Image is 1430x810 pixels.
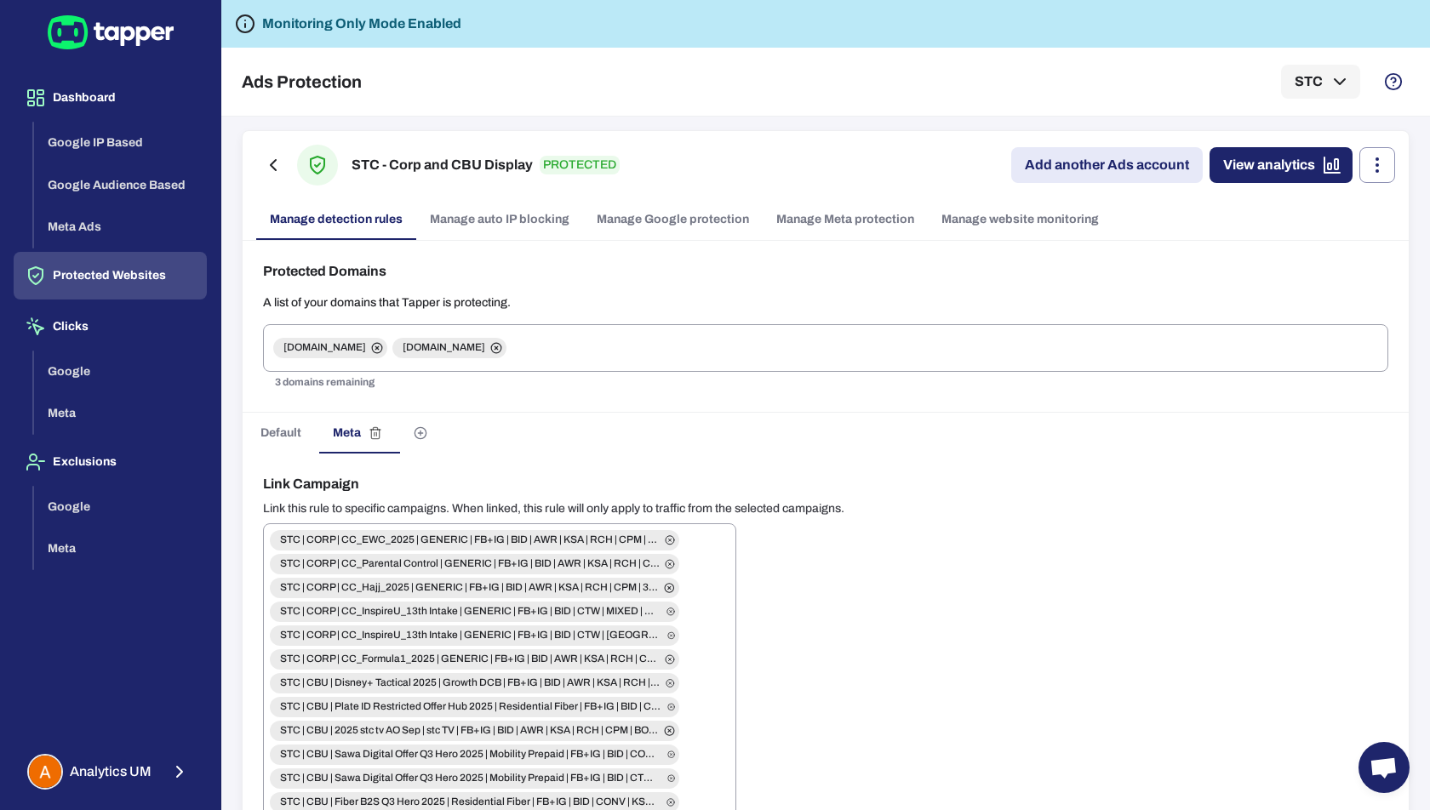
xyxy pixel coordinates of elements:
a: View analytics [1210,147,1353,183]
div: STC | CBU | Sawa Digital Offer Q3 Hero 2025 | Mobility Prepaid | FB+IG | BID | CTW | KSA | CTW | ... [270,768,679,789]
a: Exclusions [14,453,207,468]
a: Dashboard [14,89,207,104]
h6: Link Campaign [263,474,1388,494]
div: STC | CORP | CC_InspireU_13th Intake | GENERIC | FB+IG | BID | CTW | MIXED | CTW | CPC | 38671 | ... [270,602,679,622]
h6: Protected Domains [263,261,1388,282]
button: Create custom rules [400,413,441,453]
img: Analytics UM [29,756,61,788]
div: STC | CBU | 2025 stc tv AO Sep | stc TV | FB+IG | BID | AWR | KSA | RCH | CPM | BO40011 [270,721,679,741]
span: Analytics UM [70,763,152,780]
button: Meta [34,392,207,435]
button: Protected Websites [14,252,207,299]
h6: Monitoring Only Mode Enabled [262,14,461,34]
div: STC | CORP | CC_EWC_2025 | GENERIC | FB+IG | BID | AWR | KSA | RCH | CPM | 39566 | Mass [270,530,679,550]
span: STC | CBU | Fiber B2S Q3 Hero 2025 | Residential Fiber | FB+IG | BID | CONV | KSA | WC | CPA | BO... [270,796,672,809]
a: Add another Ads account [1011,147,1203,183]
span: STC | CORP | CC_Parental Control | GENERIC | FB+IG | BID | AWR | KSA | RCH | CPM | 39117 | Mass [270,557,670,571]
span: Default [260,425,301,441]
a: Google [34,362,207,377]
h5: Ads Protection [242,71,362,92]
span: STC | CORP | CC_InspireU_13th Intake | GENERIC | FB+IG | BID | CTW | [GEOGRAPHIC_DATA] | CTW | CP... [270,629,672,642]
a: Google [34,498,207,512]
span: STC | CORP | CC_Formula1_2025 | GENERIC | FB+IG | BID | AWR | KSA | RCH | CPM | 38638 | Mass [270,653,670,666]
span: STC | CBU | Disney+ Tactical 2025 | Growth DCB | FB+IG | BID | AWR | KSA | RCH | CPM | BO#40102 |... [270,676,671,690]
h6: STC - Corp and CBU Display [352,155,533,175]
div: STC | CORP | CC_Parental Control | GENERIC | FB+IG | BID | AWR | KSA | RCH | CPM | 39117 | Mass [270,554,679,574]
a: Manage Google protection [583,199,763,240]
a: Meta [34,405,207,419]
a: Meta [34,540,207,555]
span: STC | CBU | Sawa Digital Offer Q3 Hero 2025 | Mobility Prepaid | FB+IG | BID | CTW | KSA | CTW | ... [270,772,672,785]
span: [DOMAIN_NAME] [273,341,376,355]
div: Open chat [1358,742,1410,793]
button: Meta [34,528,207,570]
a: Meta Ads [34,219,207,233]
button: Remove custom rules [364,422,386,444]
div: STC | CBU | Sawa Digital Offer Q3 Hero 2025 | Mobility Prepaid | FB+IG | BID | CONV | KSA | WC | ... [270,744,679,765]
div: STC | CORP | CC_Formula1_2025 | GENERIC | FB+IG | BID | AWR | KSA | RCH | CPM | 38638 | Mass [270,649,679,670]
a: Clicks [14,318,207,333]
button: Clicks [14,303,207,351]
span: STC | CBU | Plate ID Restricted Offer Hub 2025 | Residential Fiber | FB+IG | BID | CONV | KSA | W... [270,700,672,714]
span: STC | CORP | CC_EWC_2025 | GENERIC | FB+IG | BID | AWR | KSA | RCH | CPM | 39566 | Mass [270,533,670,547]
p: A list of your domains that Tapper is protecting. [263,295,1388,311]
button: Exclusions [14,438,207,486]
a: Google IP Based [34,134,207,149]
a: Protected Websites [14,267,207,282]
span: STC | CBU | Sawa Digital Offer Q3 Hero 2025 | Mobility Prepaid | FB+IG | BID | CONV | KSA | WC | ... [270,748,672,762]
p: Link this rule to specific campaigns. When linked, this rule will only apply to traffic from the ... [263,501,1388,516]
div: STC | CBU | Plate ID Restricted Offer Hub 2025 | Residential Fiber | FB+IG | BID | CONV | KSA | W... [270,697,679,717]
button: STC [1281,65,1360,99]
div: STC | CBU | Disney+ Tactical 2025 | Growth DCB | FB+IG | BID | AWR | KSA | RCH | CPM | BO#40102 |... [270,673,679,693]
div: STC | CORP | CC_Hajj_2025 | GENERIC | FB+IG | BID | AWR | KSA | RCH | CPM | 39086 | Mass [270,578,679,598]
button: Google IP Based [34,122,207,164]
span: [DOMAIN_NAME] [392,341,495,355]
div: [DOMAIN_NAME] [392,338,506,358]
button: Dashboard [14,74,207,122]
a: Manage auto IP blocking [416,199,583,240]
a: Manage detection rules [256,199,416,240]
span: STC | CBU | 2025 stc tv AO Sep | stc TV | FB+IG | BID | AWR | KSA | RCH | CPM | BO40011 [270,724,669,738]
span: Meta [333,422,386,444]
button: Analytics UMAnalytics UM [14,747,207,796]
div: [DOMAIN_NAME] [273,338,387,358]
button: Meta Ads [34,206,207,248]
a: Google Audience Based [34,176,207,191]
button: Google Audience Based [34,164,207,207]
p: 3 domains remaining [275,374,1376,391]
svg: Tapper is not blocking any fraudulent activity for this domain [235,14,255,34]
span: STC | CORP | CC_Hajj_2025 | GENERIC | FB+IG | BID | AWR | KSA | RCH | CPM | 39086 | Mass [270,581,669,595]
a: Manage website monitoring [928,199,1113,240]
button: Google [34,351,207,393]
div: STC | CORP | CC_InspireU_13th Intake | GENERIC | FB+IG | BID | CTW | [GEOGRAPHIC_DATA] | CTW | CP... [270,625,679,646]
a: Manage Meta protection [763,199,928,240]
button: Google [34,486,207,528]
span: STC | CORP | CC_InspireU_13th Intake | GENERIC | FB+IG | BID | CTW | MIXED | CTW | CPC | 38671 | ... [270,605,672,619]
p: PROTECTED [540,156,620,174]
